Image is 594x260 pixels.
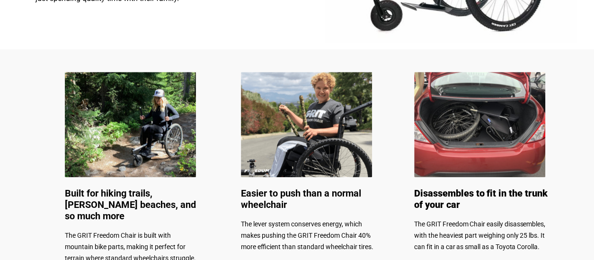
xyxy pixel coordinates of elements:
input: Get more information [34,229,115,247]
span: Built for hiking trails, [PERSON_NAME] beaches, and so much more [65,188,196,222]
span: Disassembles to fit in the trunk of your car [414,188,547,210]
span: The GRIT Freedom Chair easily disassembles, with the heaviest part weighing only 25 lbs. It can f... [414,220,545,251]
span: The lever system conserves energy, which makes pushing the GRIT Freedom Chair 40% more efficient ... [241,220,373,251]
span: Easier to push than a normal wheelchair [241,188,361,210]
